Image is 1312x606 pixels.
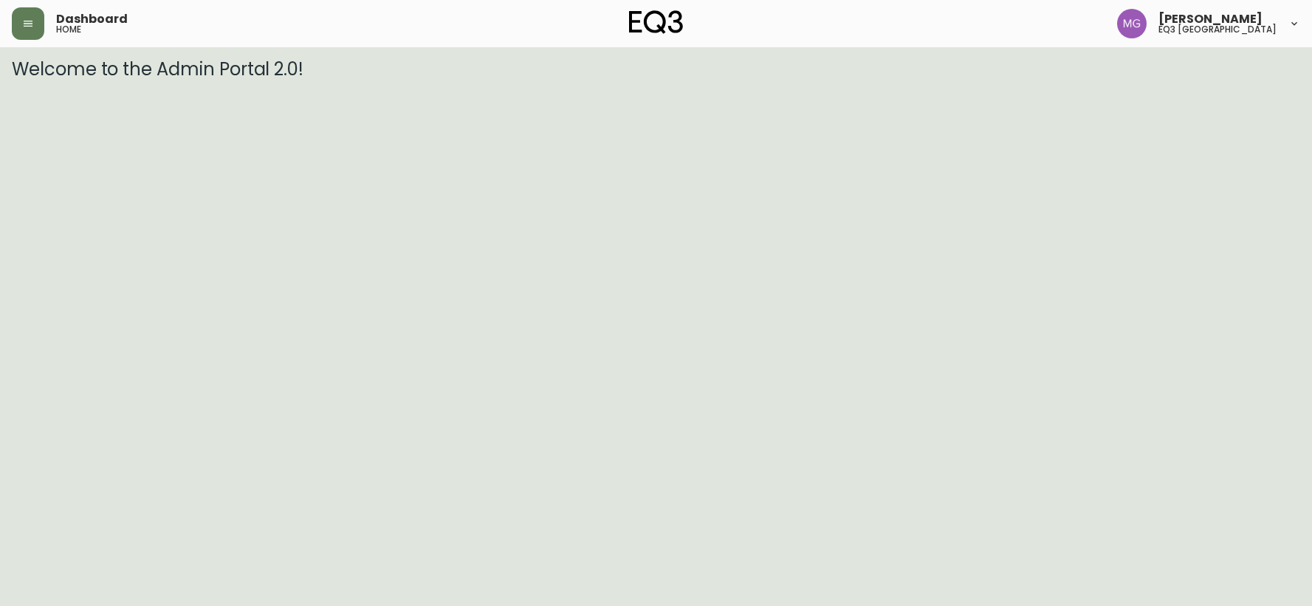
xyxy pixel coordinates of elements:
[56,25,81,34] h5: home
[1158,13,1263,25] span: [PERSON_NAME]
[56,13,128,25] span: Dashboard
[629,10,684,34] img: logo
[12,59,1300,80] h3: Welcome to the Admin Portal 2.0!
[1158,25,1277,34] h5: eq3 [GEOGRAPHIC_DATA]
[1117,9,1147,38] img: de8837be2a95cd31bb7c9ae23fe16153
